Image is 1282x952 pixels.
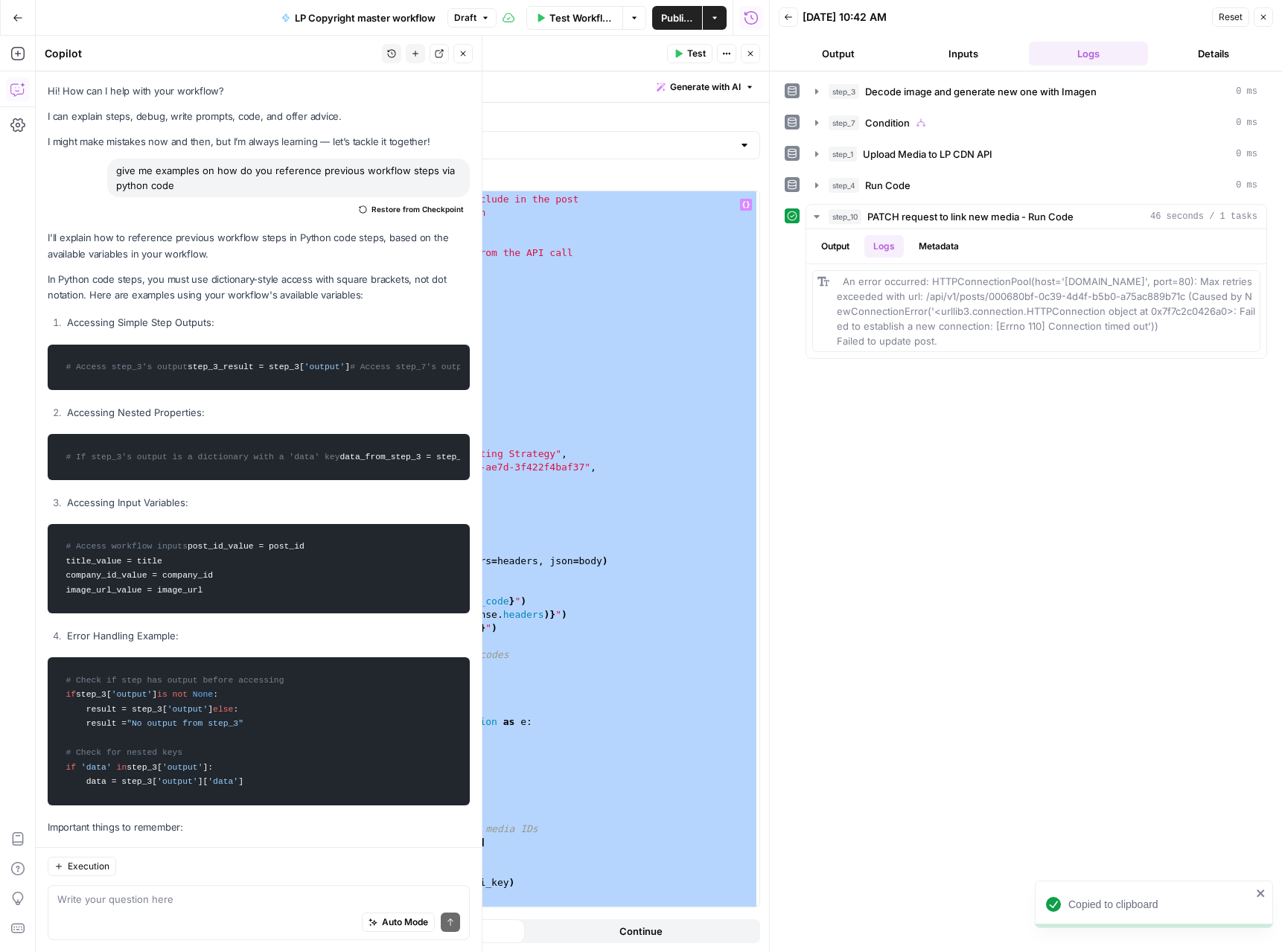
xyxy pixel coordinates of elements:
span: None [193,690,213,699]
span: # Access step_3's output [66,362,188,371]
span: else [213,705,233,714]
div: 46 seconds / 1 tasks [806,229,1266,358]
p: Hi! How can I help with your workflow? [48,83,470,99]
button: Logs [1029,42,1148,66]
button: 46 seconds / 1 tasks [806,205,1266,229]
span: Generate with AI [670,80,741,94]
span: # Check for nested keys [66,748,182,757]
button: 0 ms [806,80,1266,103]
p: In Python code steps, you must use dictionary-style access with square brackets, not dot notation... [48,272,470,303]
button: Generate with AI [651,77,760,97]
span: Execution [68,860,109,873]
span: An error occurred: HTTPConnectionPool(host='[DOMAIN_NAME]', port=80): Max retries exceeded with u... [837,275,1255,347]
button: Continue [525,919,758,943]
span: is [157,690,168,699]
span: 46 seconds / 1 tasks [1150,210,1257,223]
li: Error Handling Example: [63,628,470,643]
span: if [66,690,76,699]
button: Execution [48,857,116,876]
span: not [173,690,188,699]
p: I can explain steps, debug, write prompts, code, and offer advice. [48,109,470,124]
span: step_3 [829,84,859,99]
span: 0 ms [1236,85,1257,98]
code: step_3_result = step_3[ ] step_7_result = step_7[ ] [57,351,460,383]
span: step_7 [829,115,859,130]
span: 'output' [162,763,203,772]
span: 'output' [304,362,345,371]
code: post_id_value = post_id title_value = title company_id_value = company_id image_url_value = image... [57,531,460,607]
span: 'output' [168,705,208,714]
span: Auto Mode [382,916,428,929]
span: PATCH request to link new media - Run Code [867,209,1074,224]
span: LP Copyright master workflow [295,10,436,25]
span: Test [687,47,706,60]
li: Accessing Input Variables: [63,495,470,510]
button: Restore from Checkpoint [353,200,470,218]
p: Important things to remember: [48,820,470,835]
button: close [1256,887,1266,899]
li: Accessing Simple Step Outputs: [63,315,470,330]
span: in [117,763,127,772]
span: # Check if step has output before accessing [66,676,284,685]
span: # If step_3's output is a dictionary with a 'data' key [66,453,339,461]
span: Decode image and generate new one with Imagen [865,84,1097,99]
button: Logs [864,235,904,258]
span: if [66,763,76,772]
span: # Access workflow inputs [66,542,188,551]
li: Accessing Nested Properties: [63,405,470,420]
button: 0 ms [806,173,1266,197]
span: Reset [1219,10,1243,24]
span: 0 ms [1236,116,1257,130]
button: 0 ms [806,111,1266,135]
code: step_3[ ] : result = step_3[ ] : result = step_3[ ]: data = step_3[ ][ ] [57,665,460,798]
span: Draft [454,11,476,25]
p: I'll explain how to reference previous workflow steps in Python code steps, based on the availabl... [48,230,470,261]
button: Inputs [904,42,1023,66]
span: 0 ms [1236,147,1257,161]
span: Condition [865,115,910,130]
span: 'data' [81,763,112,772]
button: LP Copyright master workflow [272,6,444,30]
button: Output [779,42,898,66]
span: 'output' [112,690,153,699]
span: step_1 [829,147,857,162]
span: # Access step_7's output [350,362,472,371]
button: Test Workflow [526,6,622,30]
div: Copied to clipboard [1068,897,1251,912]
span: Restore from Checkpoint [371,203,464,215]
button: Draft [447,8,497,28]
button: Auto Mode [362,913,435,932]
span: step_4 [829,178,859,193]
span: "No output from step_3" [127,719,243,728]
button: 0 ms [806,142,1266,166]
span: 'output' [157,777,198,786]
span: Test Workflow [549,10,613,25]
code: data_from_step_3 = step_3[ ][ ] nested_value = step_7[ ][ ][ ] [57,441,460,473]
p: I might make mistakes now and then, but I’m always learning — let’s tackle it together! [48,134,470,150]
button: Output [812,235,858,258]
div: give me examples on how do you reference previous workflow steps via python code [107,159,470,197]
span: step_10 [829,209,861,224]
span: Publish [661,10,693,25]
div: Copilot [45,46,377,61]
span: 'data' [208,777,238,786]
button: Metadata [910,235,968,258]
button: Publish [652,6,702,30]
span: 0 ms [1236,179,1257,192]
button: Test [667,44,712,63]
button: Reset [1212,7,1249,27]
button: Details [1154,42,1273,66]
span: Continue [619,924,663,939]
span: Run Code [865,178,911,193]
span: Upload Media to LP CDN API [863,147,992,162]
